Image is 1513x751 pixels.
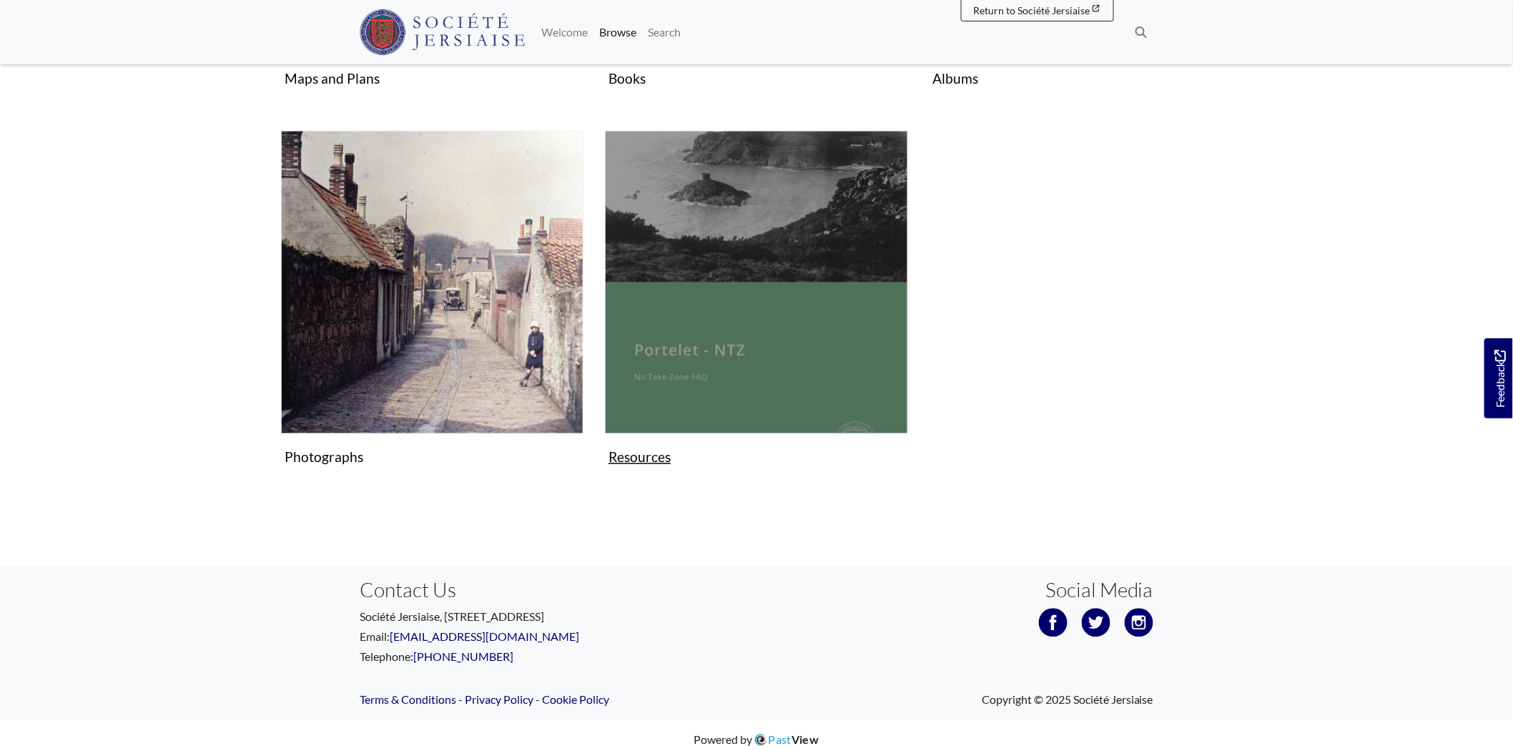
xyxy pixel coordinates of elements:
div: Powered by [694,732,819,749]
a: Browse [594,18,643,46]
p: Telephone: [360,649,746,666]
a: Société Jersiaise logo [360,6,525,59]
span: Return to Société Jersiaise [973,4,1090,16]
div: Subcollection [270,131,594,493]
a: PastView [753,733,819,747]
a: Photographs Photographs [281,131,583,471]
a: Search [643,18,687,46]
a: [EMAIL_ADDRESS][DOMAIN_NAME] [390,630,579,644]
span: View [792,733,819,747]
img: Resources [605,131,907,433]
a: Would you like to provide feedback? [1484,338,1513,418]
span: Copyright © 2025 Société Jersiaise [982,692,1153,709]
img: Photographs [281,131,583,433]
a: Privacy Policy [465,693,533,707]
a: Cookie Policy [542,693,609,707]
h3: Social Media [1045,579,1153,603]
a: Terms & Conditions [360,693,456,707]
span: Past [769,733,819,747]
span: Feedback [1492,350,1509,408]
img: Société Jersiaise [360,9,525,55]
h3: Contact Us [360,579,746,603]
a: Welcome [536,18,594,46]
a: [PHONE_NUMBER] [413,650,513,664]
p: Email: [360,629,746,646]
a: Resources Resources [605,131,907,471]
p: Société Jersiaise, [STREET_ADDRESS] [360,609,746,626]
div: Subcollection [594,131,918,493]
